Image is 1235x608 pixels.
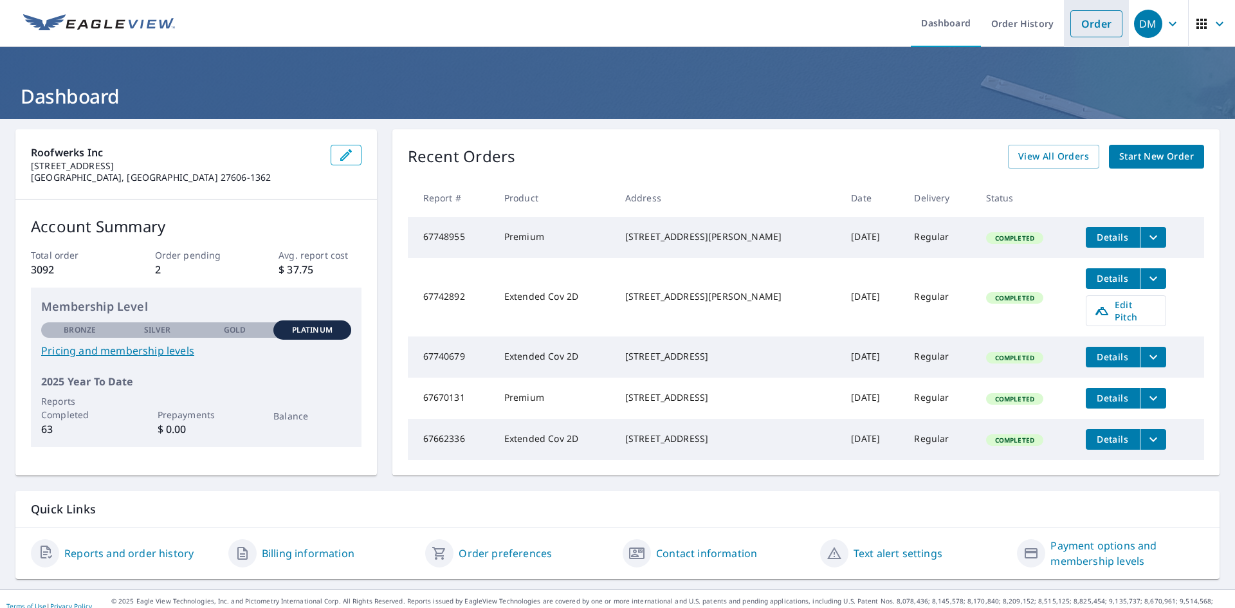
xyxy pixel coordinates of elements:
p: $ 37.75 [279,262,361,277]
p: [STREET_ADDRESS] [31,160,320,172]
p: Silver [144,324,171,336]
button: detailsBtn-67662336 [1086,429,1140,450]
div: [STREET_ADDRESS] [625,391,830,404]
span: Details [1093,231,1132,243]
td: Extended Cov 2D [494,258,615,336]
p: 2025 Year To Date [41,374,351,389]
img: EV Logo [23,14,175,33]
p: Total order [31,248,113,262]
span: Completed [987,436,1042,445]
td: Regular [904,258,975,336]
a: Billing information [262,546,354,561]
td: 67670131 [408,378,494,419]
p: Bronze [64,324,96,336]
td: [DATE] [841,336,904,378]
th: Report # [408,179,494,217]
p: 2 [155,262,237,277]
th: Product [494,179,615,217]
span: Start New Order [1119,149,1194,165]
td: Extended Cov 2D [494,336,615,378]
div: [STREET_ADDRESS][PERSON_NAME] [625,230,830,243]
td: 67662336 [408,419,494,460]
p: [GEOGRAPHIC_DATA], [GEOGRAPHIC_DATA] 27606-1362 [31,172,320,183]
div: [STREET_ADDRESS] [625,350,830,363]
td: 67740679 [408,336,494,378]
div: [STREET_ADDRESS] [625,432,830,445]
a: Payment options and membership levels [1050,538,1204,569]
button: detailsBtn-67748955 [1086,227,1140,248]
a: Start New Order [1109,145,1204,169]
p: Account Summary [31,215,361,238]
span: Edit Pitch [1094,299,1158,323]
h1: Dashboard [15,83,1220,109]
td: [DATE] [841,258,904,336]
p: Reports Completed [41,394,118,421]
p: Membership Level [41,298,351,315]
td: [DATE] [841,217,904,258]
td: [DATE] [841,419,904,460]
span: Details [1093,392,1132,404]
a: View All Orders [1008,145,1099,169]
td: Extended Cov 2D [494,419,615,460]
td: Premium [494,378,615,419]
th: Status [976,179,1075,217]
p: Quick Links [31,501,1204,517]
p: Roofwerks Inc [31,145,320,160]
p: $ 0.00 [158,421,235,437]
td: 67742892 [408,258,494,336]
td: Regular [904,217,975,258]
td: 67748955 [408,217,494,258]
a: Order preferences [459,546,552,561]
p: Order pending [155,248,237,262]
span: Completed [987,234,1042,243]
p: Gold [224,324,246,336]
a: Edit Pitch [1086,295,1166,326]
p: Balance [273,409,351,423]
a: Text alert settings [854,546,942,561]
p: 3092 [31,262,113,277]
div: [STREET_ADDRESS][PERSON_NAME] [625,290,830,303]
span: Completed [987,293,1042,302]
span: Details [1093,272,1132,284]
button: detailsBtn-67670131 [1086,388,1140,409]
th: Date [841,179,904,217]
td: Regular [904,419,975,460]
th: Address [615,179,841,217]
button: detailsBtn-67742892 [1086,268,1140,289]
button: detailsBtn-67740679 [1086,347,1140,367]
span: Details [1093,433,1132,445]
span: View All Orders [1018,149,1089,165]
button: filesDropdownBtn-67740679 [1140,347,1166,367]
p: Prepayments [158,408,235,421]
button: filesDropdownBtn-67742892 [1140,268,1166,289]
th: Delivery [904,179,975,217]
td: Regular [904,336,975,378]
p: Avg. report cost [279,248,361,262]
a: Order [1070,10,1122,37]
button: filesDropdownBtn-67662336 [1140,429,1166,450]
span: Completed [987,353,1042,362]
div: DM [1134,10,1162,38]
p: 63 [41,421,118,437]
span: Details [1093,351,1132,363]
p: Platinum [292,324,333,336]
button: filesDropdownBtn-67670131 [1140,388,1166,409]
a: Contact information [656,546,757,561]
td: Regular [904,378,975,419]
span: Completed [987,394,1042,403]
td: [DATE] [841,378,904,419]
p: Recent Orders [408,145,516,169]
button: filesDropdownBtn-67748955 [1140,227,1166,248]
a: Reports and order history [64,546,194,561]
td: Premium [494,217,615,258]
a: Pricing and membership levels [41,343,351,358]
